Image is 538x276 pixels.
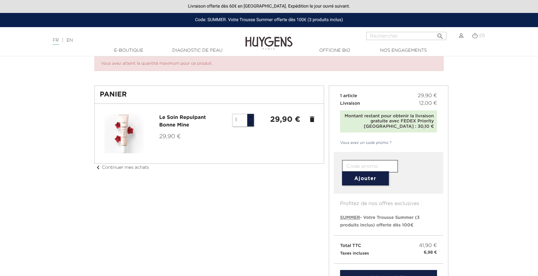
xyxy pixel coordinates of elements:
[66,38,73,43] a: EN
[340,251,369,255] small: Taxes incluses
[340,244,361,248] span: Total TTC
[372,47,435,54] a: Nos engagements
[418,92,437,100] span: 29,90 €
[159,134,181,139] span: 29,90 €
[340,94,357,98] span: 1 article
[245,26,293,51] img: Huygens
[479,33,485,38] span: (1)
[308,115,316,123] a: delete
[343,114,434,129] div: Montant restant pour obtenir la livraison gratuite avec FEDEX Priority [GEOGRAPHIC_DATA] : 30,10 €
[340,101,360,106] span: Livraison
[334,194,443,208] p: Profitez de nos offres exclusives :
[340,215,360,220] span: SUMMER
[166,47,229,54] a: Diagnostic de peau
[366,32,446,40] input: Rechercher
[159,115,206,128] a: Le Soin Repulpant Bonne Mine
[97,47,160,54] a: E-Boutique
[53,38,59,45] a: FR
[270,116,300,123] strong: 29,90 €
[434,30,446,38] button: 
[419,242,437,250] span: 41,90 €
[334,140,392,146] a: Vous avez un code promo ?
[100,91,319,98] h1: Panier
[424,250,437,256] small: 6,98 €
[342,160,398,173] input: Code promo
[419,100,437,107] span: 12,00 €
[49,37,219,44] div: |
[101,61,437,67] li: Vous avez atteint la quantité maximum pour ce produit.
[340,215,420,227] span: - Votre Trousse Summer (3 produits inclus) offerte dès 100€
[303,47,366,54] a: Officine Bio
[436,31,444,38] i: 
[104,114,144,153] img: Le Soin Repulpant Bonne Mine
[472,33,485,38] a: (1)
[94,164,102,171] i: chevron_left
[342,171,389,185] button: Ajouter
[94,165,149,170] a: chevron_leftContinuer mes achats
